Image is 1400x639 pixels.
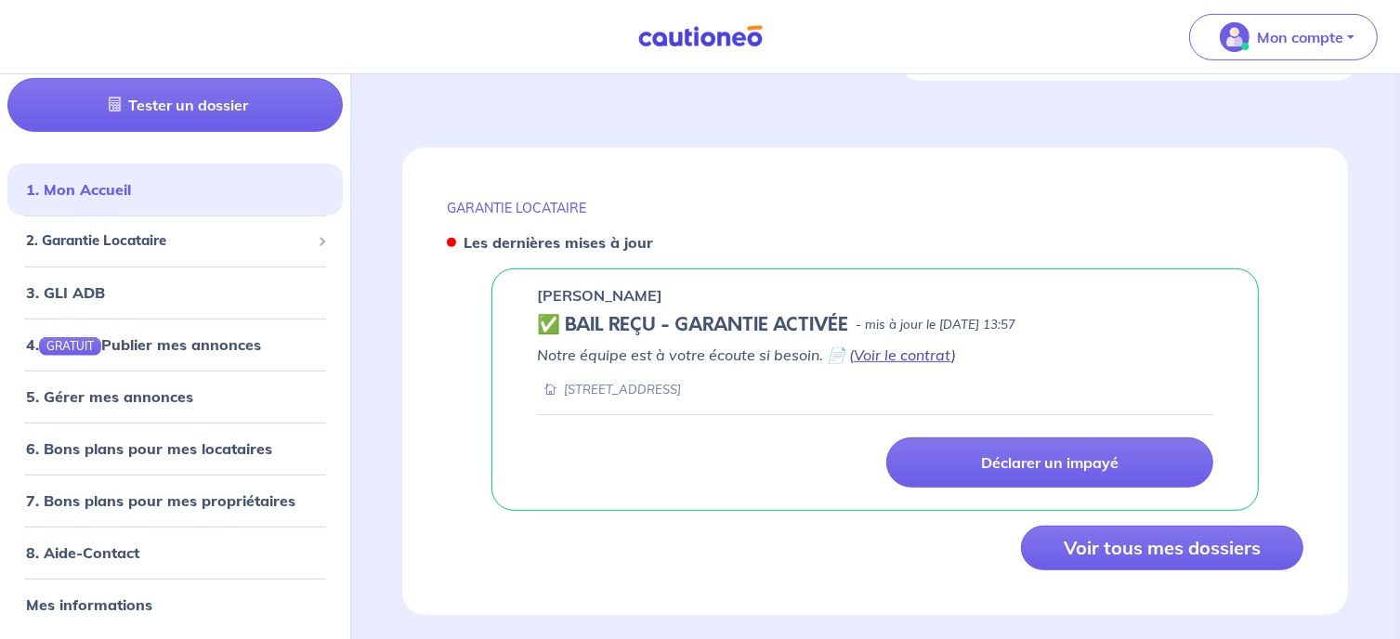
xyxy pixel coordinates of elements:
[537,314,848,336] h5: ✅ BAIL REÇU - GARANTIE ACTIVÉE
[7,223,343,259] div: 2. Garantie Locataire
[7,482,343,519] div: 7. Bons plans pour mes propriétaires
[26,543,139,562] a: 8. Aide-Contact
[7,586,343,623] div: Mes informations
[7,378,343,415] div: 5. Gérer mes annonces
[1257,26,1343,48] p: Mon compte
[854,346,951,364] a: Voir le contrat
[7,273,343,310] div: 3. GLI ADB
[26,230,310,252] span: 2. Garantie Locataire
[26,334,261,353] a: 4.GRATUITPublier mes annonces
[537,314,1213,336] div: state: CONTRACT-VALIDATED, Context: IN-MANAGEMENT,IS-GL-CAUTION
[631,25,770,48] img: Cautioneo
[26,439,272,458] a: 6. Bons plans pour mes locataires
[981,453,1119,472] p: Déclarer un impayé
[7,325,343,362] div: 4.GRATUITPublier mes annonces
[26,595,152,614] a: Mes informations
[447,200,1303,216] p: GARANTIE LOCATAIRE
[537,284,662,306] p: [PERSON_NAME]
[856,316,1015,334] p: - mis à jour le [DATE] 13:57
[1189,14,1378,60] button: illu_account_valid_menu.svgMon compte
[26,491,295,510] a: 7. Bons plans pour mes propriétaires
[26,387,193,406] a: 5. Gérer mes annonces
[7,171,343,208] div: 1. Mon Accueil
[26,180,131,199] a: 1. Mon Accueil
[26,282,105,301] a: 3. GLI ADB
[7,430,343,467] div: 6. Bons plans pour mes locataires
[886,437,1213,488] a: Déclarer un impayé
[537,381,681,398] div: [STREET_ADDRESS]
[7,78,343,132] a: Tester un dossier
[7,534,343,571] div: 8. Aide-Contact
[537,346,956,364] em: Notre équipe est à votre écoute si besoin. 📄 ( )
[464,233,653,252] strong: Les dernières mises à jour
[1021,526,1303,570] button: Voir tous mes dossiers
[1220,22,1250,52] img: illu_account_valid_menu.svg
